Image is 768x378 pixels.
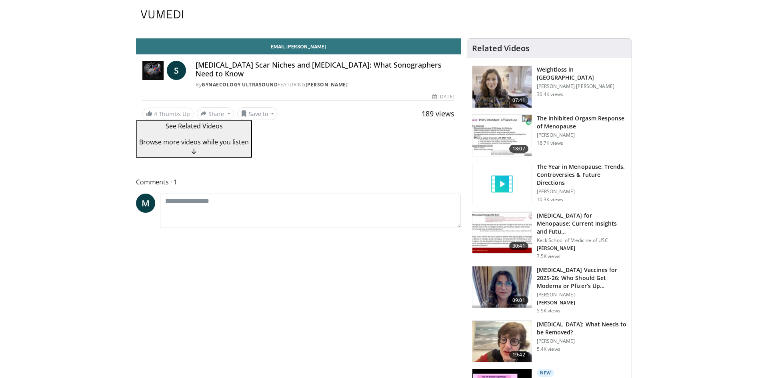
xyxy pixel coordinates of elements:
a: Email [PERSON_NAME] [136,38,461,54]
p: Iris Gorfinkel [537,300,627,306]
a: 30:41 [MEDICAL_DATA] for Menopause: Current Insights and Futu… Keck School of Medicine of USC [PE... [472,212,627,260]
p: 5.4K views [537,346,560,352]
span: 30:41 [509,242,528,250]
p: [PERSON_NAME] [PERSON_NAME] [537,83,627,90]
h3: Weightloss in [GEOGRAPHIC_DATA] [537,66,627,82]
img: 4e370bb1-17f0-4657-a42f-9b995da70d2f.png.150x105_q85_crop-smart_upscale.png [472,266,532,308]
h3: COVID-19 Vaccines for 2025-26: Who Should Get Moderna or Pfizer’s Updated Shots and Why? [537,266,627,290]
span: Browse more videos while you listen [139,138,249,146]
p: New [537,369,554,377]
img: 9983fed1-7565-45be-8934-aef1103ce6e2.150x105_q85_crop-smart_upscale.jpg [472,66,532,108]
h3: The Inhibited Orgasm Response of Menopause [537,114,627,130]
img: 47271b8a-94f4-49c8-b914-2a3d3af03a9e.150x105_q85_crop-smart_upscale.jpg [472,212,532,254]
span: Comments 1 [136,177,461,187]
a: [PERSON_NAME] [306,81,348,88]
button: Save to [237,107,278,120]
button: See Related Videos Browse more videos while you listen [136,120,252,158]
p: [PERSON_NAME] [537,132,627,138]
p: See Related Videos [139,121,249,131]
p: 30.4K views [537,91,563,98]
a: 19:42 [MEDICAL_DATA]: What Needs to be Removed? [PERSON_NAME] 5.4K views [472,320,627,363]
p: Donna Shoupe [537,245,627,252]
img: VuMedi Logo [141,10,183,18]
p: [PERSON_NAME] [537,338,627,344]
p: [PERSON_NAME] [537,188,627,195]
p: [PERSON_NAME] [537,292,627,298]
button: Share [197,107,234,120]
span: 18:07 [509,145,528,153]
p: 16.7K views [537,140,563,146]
span: 07:41 [509,96,528,104]
h3: The Year in Menopause: Trends, Controversies & Future Directions [537,163,627,187]
img: 4d0a4bbe-a17a-46ab-a4ad-f5554927e0d3.150x105_q85_crop-smart_upscale.jpg [472,321,532,362]
span: 19:42 [509,351,528,359]
span: 09:01 [509,296,528,304]
img: 283c0f17-5e2d-42ba-a87c-168d447cdba4.150x105_q85_crop-smart_upscale.jpg [472,115,532,156]
a: M [136,194,155,213]
div: By FEATURING [196,81,454,88]
p: 10.3K views [537,196,563,203]
p: 7.5K views [537,253,560,260]
h3: Hormone Replacement Therapy for Menopause: Current Insights and Future Directions [537,212,627,236]
a: 4 Thumbs Up [142,108,194,120]
span: 189 views [422,109,454,118]
span: 4 [154,110,157,118]
h4: Related Videos [472,44,530,53]
a: S [167,61,186,80]
p: Keck School of Medicine of USC [537,237,627,244]
h4: [MEDICAL_DATA] Scar Niches and [MEDICAL_DATA]: What Sonographers Need to Know [196,61,454,78]
a: 18:07 The Inhibited Orgasm Response of Menopause [PERSON_NAME] 16.7K views [472,114,627,157]
h3: [MEDICAL_DATA]: What Needs to be Removed? [537,320,627,336]
a: 07:41 Weightloss in [GEOGRAPHIC_DATA] [PERSON_NAME] [PERSON_NAME] 30.4K views [472,66,627,108]
div: [DATE] [432,93,454,100]
img: video_placeholder_short.svg [472,163,532,205]
p: 5.9K views [537,308,560,314]
a: Gynaecology Ultrasound [202,81,278,88]
img: Gynaecology Ultrasound [142,61,164,80]
a: 09:01 [MEDICAL_DATA] Vaccines for 2025-26: Who Should Get Moderna or Pfizer’s Up… [PERSON_NAME] [... [472,266,627,314]
a: The Year in Menopause: Trends, Controversies & Future Directions [PERSON_NAME] 10.3K views [472,163,627,205]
